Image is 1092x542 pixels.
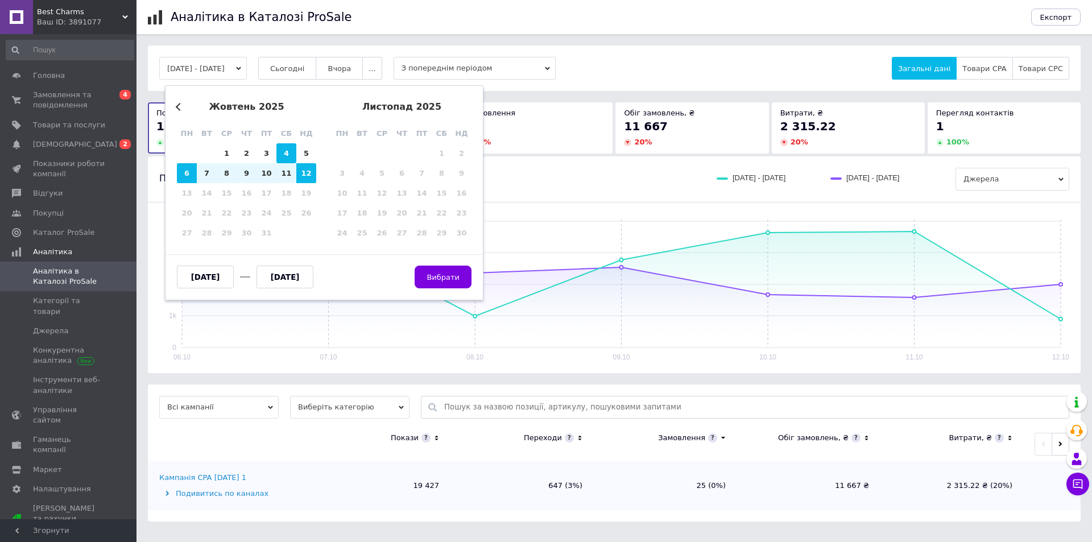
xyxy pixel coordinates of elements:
span: Покази [156,109,184,117]
div: Not available четвер, 20-е листопада 2025 р. [392,203,412,223]
span: ... [369,64,375,73]
text: 07.10 [320,353,337,361]
span: Товари CPC [1019,64,1063,73]
div: Покази [391,433,419,443]
div: Not available четвер, 27-е листопада 2025 р. [392,223,412,243]
input: Пошук за назвою позиції, артикулу, пошуковими запитами [444,396,1063,418]
div: ср [372,123,392,143]
div: листопад 2025 [332,102,471,112]
div: Not available неділя, 19-е жовтня 2025 р. [296,183,316,203]
div: пн [332,123,352,143]
span: Налаштування [33,484,91,494]
div: Not available четвер, 6-е листопада 2025 р. [392,163,412,183]
div: Not available понеділок, 13-е жовтня 2025 р. [177,183,197,203]
span: 4 [119,90,131,100]
div: ср [217,123,237,143]
div: Not available неділя, 30-е листопада 2025 р. [452,223,471,243]
text: 1k [169,312,177,320]
div: Not available субота, 8-е листопада 2025 р. [432,163,452,183]
div: чт [392,123,412,143]
button: ... [362,57,382,80]
div: чт [237,123,257,143]
div: пт [412,123,432,143]
div: вт [352,123,372,143]
span: Інструменти веб-аналітики [33,375,105,395]
div: Not available неділя, 23-є листопада 2025 р. [452,203,471,223]
button: [DATE] - [DATE] [159,57,247,80]
button: Експорт [1031,9,1081,26]
div: Not available середа, 5-е листопада 2025 р. [372,163,392,183]
span: Аналітика [33,247,72,257]
text: 10.10 [759,353,776,361]
div: Choose субота, 4-е жовтня 2025 р. [276,143,296,163]
td: 11 667 ₴ [737,461,880,510]
span: 2 315.22 [780,119,836,133]
div: Not available понеділок, 10-е листопада 2025 р. [332,183,352,203]
div: Choose субота, 11-е жовтня 2025 р. [276,163,296,183]
div: Not available п’ятниця, 24-е жовтня 2025 р. [257,203,276,223]
div: Not available неділя, 9-е листопада 2025 р. [452,163,471,183]
td: 25 (0%) [594,461,737,510]
div: Обіг замовлень, ₴ [778,433,849,443]
span: Перегляд контактів [936,109,1014,117]
span: Товари CPA [962,64,1006,73]
div: Not available четвер, 13-е листопада 2025 р. [392,183,412,203]
button: Товари CPC [1012,57,1069,80]
div: Choose середа, 8-е жовтня 2025 р. [217,163,237,183]
span: 1 [936,119,944,133]
button: Товари CPA [956,57,1012,80]
div: вт [197,123,217,143]
div: Not available неділя, 16-е листопада 2025 р. [452,183,471,203]
div: Витрати, ₴ [949,433,992,443]
span: Категорії та товари [33,296,105,316]
text: 06.10 [173,353,191,361]
div: Not available субота, 29-е листопада 2025 р. [432,223,452,243]
div: Choose вівторок, 7-е жовтня 2025 р. [197,163,217,183]
div: Замовлення [658,433,705,443]
button: Previous Month [176,103,184,111]
span: Маркет [33,465,62,475]
button: Вибрати [415,266,471,288]
text: 11.10 [905,353,923,361]
div: Not available середа, 19-е листопада 2025 р. [372,203,392,223]
div: Ваш ID: 3891077 [37,17,136,27]
span: Вибрати [427,273,460,282]
span: Управління сайтом [33,405,105,425]
h1: Аналітика в Каталозі ProSale [171,10,351,24]
div: Not available понеділок, 3-є листопада 2025 р. [332,163,352,183]
div: Not available середа, 15-е жовтня 2025 р. [217,183,237,203]
div: Not available середа, 22-е жовтня 2025 р. [217,203,237,223]
span: Каталог ProSale [33,227,94,238]
td: 647 (3%) [450,461,594,510]
text: 0 [172,344,176,351]
span: [PERSON_NAME] та рахунки [33,503,105,535]
button: Чат з покупцем [1066,473,1089,495]
span: Замовлення [468,109,515,117]
span: Best Charms [37,7,122,17]
span: [DEMOGRAPHIC_DATA] [33,139,117,150]
div: Кампанія CPA [DATE] 1 [159,473,246,483]
div: Not available вівторок, 4-е листопада 2025 р. [352,163,372,183]
span: 11 667 [624,119,668,133]
div: Not available середа, 26-е листопада 2025 р. [372,223,392,243]
div: Not available середа, 12-е листопада 2025 р. [372,183,392,203]
div: Not available четвер, 30-е жовтня 2025 р. [237,223,257,243]
span: Вчора [328,64,351,73]
div: Not available неділя, 26-е жовтня 2025 р. [296,203,316,223]
div: пт [257,123,276,143]
div: сб [432,123,452,143]
div: Not available неділя, 2-е листопада 2025 р. [452,143,471,163]
span: Джерела [33,326,68,336]
div: Choose четвер, 9-е жовтня 2025 р. [237,163,257,183]
span: З попереднім періодом [394,57,556,80]
div: Not available п’ятниця, 28-е листопада 2025 р. [412,223,432,243]
span: 2 [119,139,131,149]
div: Not available субота, 25-е жовтня 2025 р. [276,203,296,223]
span: Гаманець компанії [33,435,105,455]
div: Choose п’ятниця, 3-є жовтня 2025 р. [257,143,276,163]
span: Обіг замовлень, ₴ [624,109,694,117]
div: Choose неділя, 12-е жовтня 2025 р. [296,163,316,183]
div: Not available субота, 22-е листопада 2025 р. [432,203,452,223]
span: Відгуки [33,188,63,198]
span: Всі кампанії [159,396,279,419]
